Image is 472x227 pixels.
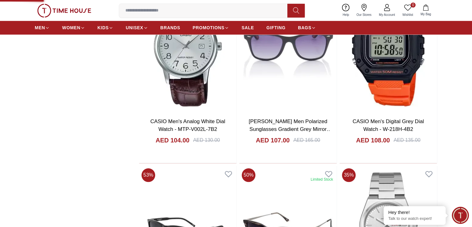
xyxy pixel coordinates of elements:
a: MEN [35,22,50,33]
button: My Bag [417,3,435,18]
img: ... [37,4,91,17]
h4: AED 108.00 [356,136,390,145]
a: [PERSON_NAME] Men Polarized Sunglasses Gradient Grey Mirror Lens - LC1215C01 [249,118,332,140]
span: My Account [376,12,398,17]
div: Limited Stock [311,177,333,182]
a: Help [339,2,353,18]
span: GIFTING [266,25,285,31]
span: 50 % [242,168,255,182]
span: KIDS [97,25,109,31]
a: CASIO Men's Analog White Dial Watch - MTP-V002L-7B2 [150,118,225,132]
span: Help [340,12,352,17]
p: Talk to our watch expert! [388,216,441,221]
div: Chat Widget [452,207,469,224]
h4: AED 107.00 [256,136,290,145]
a: BAGS [298,22,316,33]
div: AED 135.00 [393,137,420,144]
span: BAGS [298,25,311,31]
span: Wishlist [400,12,416,17]
span: 35 % [342,168,356,182]
a: Our Stores [353,2,375,18]
div: Hey there! [388,209,441,215]
span: Our Stores [354,12,374,17]
span: UNISEX [126,25,143,31]
a: 0Wishlist [399,2,417,18]
a: BRANDS [160,22,180,33]
a: CASIO Men's Digital Grey Dial Watch - W-218H-4B2 [353,118,424,132]
span: BRANDS [160,25,180,31]
div: AED 165.00 [293,137,320,144]
a: KIDS [97,22,113,33]
span: 53 % [142,168,155,182]
a: GIFTING [266,22,285,33]
span: My Bag [418,12,434,16]
h4: AED 104.00 [155,136,189,145]
span: MEN [35,25,45,31]
div: AED 130.00 [193,137,220,144]
a: SALE [241,22,254,33]
a: WOMEN [62,22,85,33]
span: PROMOTIONS [193,25,225,31]
a: UNISEX [126,22,148,33]
span: SALE [241,25,254,31]
span: WOMEN [62,25,80,31]
a: PROMOTIONS [193,22,229,33]
span: 0 [411,2,416,7]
